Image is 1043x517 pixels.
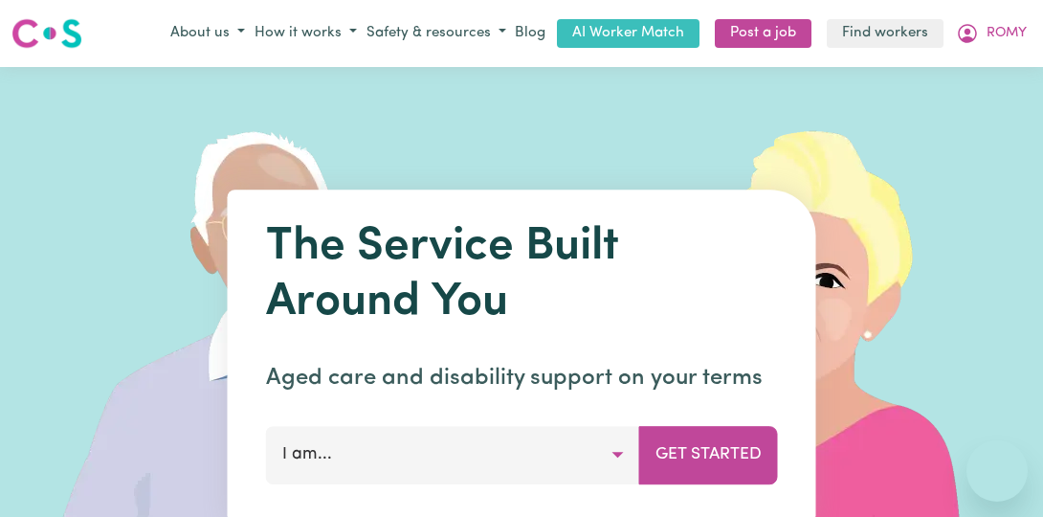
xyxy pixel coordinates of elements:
[166,18,250,50] button: About us
[266,361,778,395] p: Aged care and disability support on your terms
[827,19,943,49] a: Find workers
[966,440,1028,502] iframe: Button to launch messaging window
[715,19,811,49] a: Post a job
[511,19,549,49] a: Blog
[266,220,778,330] h1: The Service Built Around You
[250,18,362,50] button: How it works
[266,426,640,483] button: I am...
[557,19,699,49] a: AI Worker Match
[11,11,82,56] a: Careseekers logo
[639,426,778,483] button: Get Started
[11,16,82,51] img: Careseekers logo
[362,18,511,50] button: Safety & resources
[951,17,1032,50] button: My Account
[987,23,1027,44] span: ROMY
